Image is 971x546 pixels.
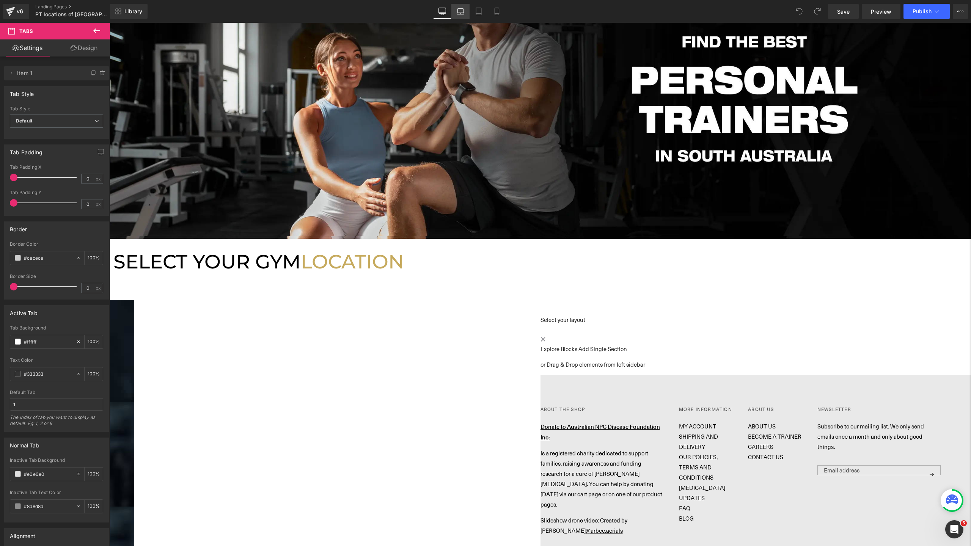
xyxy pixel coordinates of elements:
div: Tab Style [10,86,34,97]
div: Inactive Tab Text Color [10,490,103,495]
a: v6 [3,4,29,19]
div: Tab Padding [10,145,42,155]
div: Alignment [10,529,36,539]
div: Inactive Tab Background [10,458,103,463]
a: @arbee.aerials [476,504,513,511]
span: px [96,176,102,181]
a: Design [57,39,112,56]
a: Preview [862,4,900,19]
button: Undo [792,4,807,19]
button: Subscribe [818,442,826,461]
p: Is a registered charity dedicated to support families, raising awareness and funding research for... [431,425,554,487]
button: Redo [810,4,825,19]
a: New Library [110,4,148,19]
span: Preview [871,8,891,16]
div: % [85,367,103,381]
div: Border Size [10,274,103,279]
span: Publish [913,8,932,14]
div: % [85,468,103,481]
div: Tab Style [10,106,103,111]
a: Tablet [470,4,488,19]
span: Item 1 [17,66,81,80]
div: % [85,335,103,348]
a: [MEDICAL_DATA] UPDATES [569,461,616,479]
input: Color [24,502,72,510]
a: Mobile [488,4,506,19]
button: Publish [903,4,950,19]
a: Laptop [451,4,470,19]
div: Border [10,222,27,232]
div: v6 [15,6,25,16]
div: % [85,251,103,265]
div: Tab Padding X [10,165,103,170]
b: Default [16,118,32,124]
span: Save [837,8,850,16]
a: OUR POLICIES, TERMS AND CONDITIONS [569,430,608,458]
a: Desktop [433,4,451,19]
div: The index of tab you want to display as default. Eg: 1, 2 or 6 [10,414,103,431]
a: BLOG [569,492,584,499]
div: % [85,500,103,513]
span: Library [124,8,142,15]
div: Normal Tab [10,438,39,449]
input: Email address [708,442,831,452]
p: Slideshow drone video: Created by [PERSON_NAME] [431,493,554,513]
span: px [96,202,102,207]
div: Tab Background [10,325,103,331]
div: Active Tab [10,306,38,316]
span: PT locations of [GEOGRAPHIC_DATA] [35,11,108,17]
button: More [953,4,968,19]
input: Color [24,254,72,262]
span: 5 [961,520,967,526]
input: Color [24,337,72,346]
span: px [96,286,102,290]
input: Color [24,370,72,378]
input: Color [24,470,72,478]
div: Border Color [10,242,103,247]
div: Default Tab [10,390,103,395]
div: Text Color [10,358,103,363]
div: Tab Padding Y [10,190,103,195]
a: FAQ [569,482,581,489]
a: Landing Pages [35,4,123,10]
a: CONTACT US [638,430,674,438]
span: Tabs [19,28,33,34]
iframe: Intercom live chat [945,520,963,538]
